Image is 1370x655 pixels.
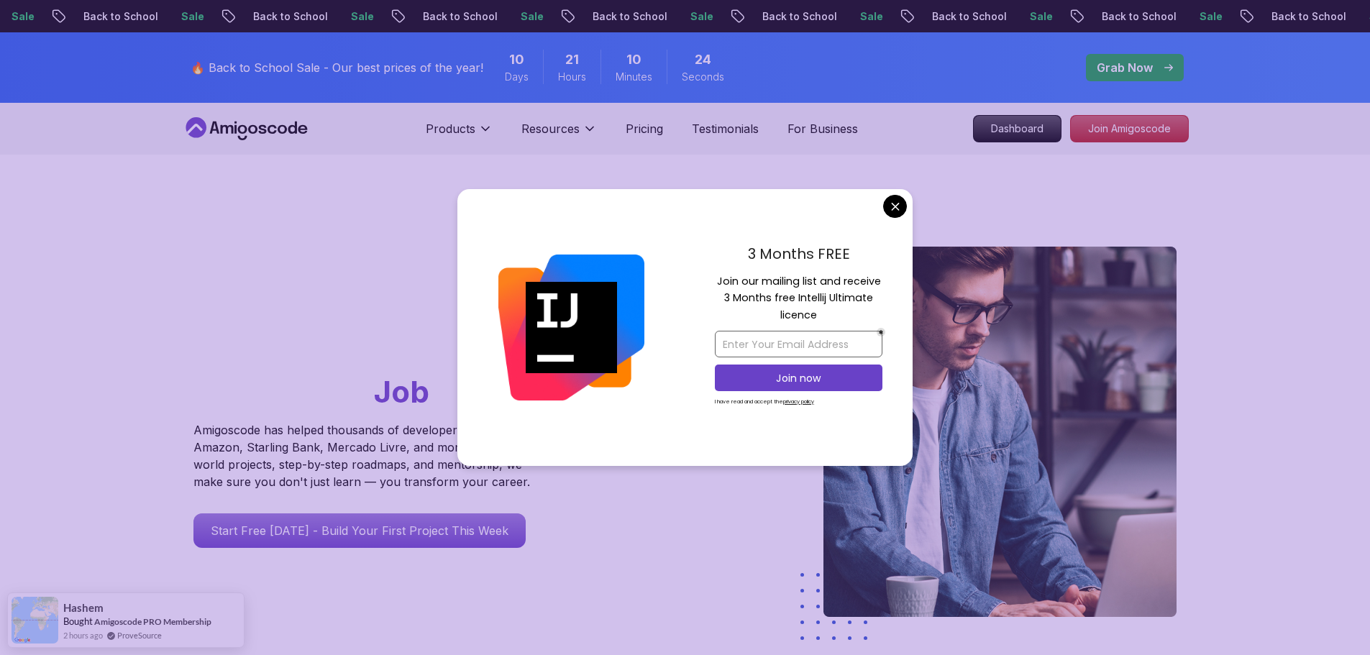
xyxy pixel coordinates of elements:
[63,615,93,627] span: Bought
[1172,9,1218,24] p: Sale
[1070,115,1189,142] a: Join Amigoscode
[974,116,1061,142] p: Dashboard
[521,120,580,137] p: Resources
[396,9,493,24] p: Back to School
[833,9,879,24] p: Sale
[735,9,833,24] p: Back to School
[692,120,759,137] a: Testimonials
[521,120,597,149] button: Resources
[374,373,429,410] span: Job
[509,50,524,70] span: 10 Days
[193,513,526,548] a: Start Free [DATE] - Build Your First Project This Week
[787,120,858,137] a: For Business
[117,629,162,641] a: ProveSource
[823,247,1177,617] img: hero
[493,9,539,24] p: Sale
[565,50,579,70] span: 21 Hours
[682,70,724,84] span: Seconds
[1097,59,1153,76] p: Grab Now
[905,9,1003,24] p: Back to School
[1074,9,1172,24] p: Back to School
[193,421,539,490] p: Amigoscode has helped thousands of developers land roles at Amazon, Starling Bank, Mercado Livre,...
[565,9,663,24] p: Back to School
[63,602,104,614] span: Hashem
[56,9,154,24] p: Back to School
[616,70,652,84] span: Minutes
[191,59,483,76] p: 🔥 Back to School Sale - Our best prices of the year!
[63,629,103,641] span: 2 hours ago
[193,247,590,413] h1: Go From Learning to Hired: Master Java, Spring Boot & Cloud Skills That Get You the
[1071,116,1188,142] p: Join Amigoscode
[505,70,529,84] span: Days
[973,115,1061,142] a: Dashboard
[695,50,711,70] span: 24 Seconds
[12,597,58,643] img: provesource social proof notification image
[558,70,586,84] span: Hours
[626,50,641,70] span: 10 Minutes
[1244,9,1342,24] p: Back to School
[426,120,493,149] button: Products
[154,9,200,24] p: Sale
[626,120,663,137] a: Pricing
[94,616,211,627] a: Amigoscode PRO Membership
[663,9,709,24] p: Sale
[426,120,475,137] p: Products
[324,9,370,24] p: Sale
[226,9,324,24] p: Back to School
[1003,9,1049,24] p: Sale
